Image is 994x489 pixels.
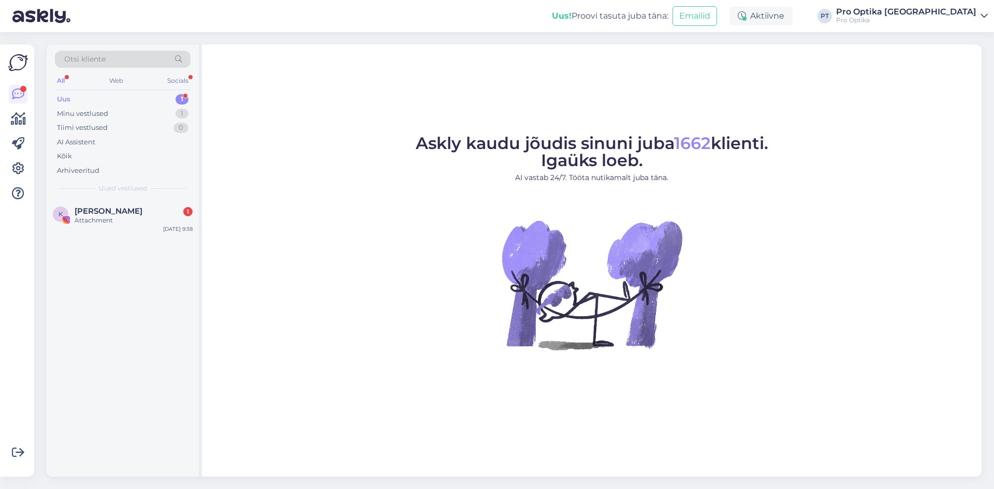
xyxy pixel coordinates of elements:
[552,11,572,21] b: Uus!
[57,94,70,105] div: Uus
[57,137,95,147] div: AI Assistent
[176,109,188,119] div: 1
[836,8,976,16] div: Pro Optika [GEOGRAPHIC_DATA]
[552,10,668,22] div: Proovi tasuta juba täna:
[673,6,717,26] button: Emailid
[57,123,108,133] div: Tiimi vestlused
[163,225,193,233] div: [DATE] 9:38
[59,210,63,218] span: K
[75,216,193,225] div: Attachment
[57,109,108,119] div: Minu vestlused
[99,184,147,193] span: Uued vestlused
[75,206,142,216] span: Klaudia Tiitsmaa
[8,53,28,72] img: Askly Logo
[416,133,768,170] span: Askly kaudu jõudis sinuni juba klienti. Igaüks loeb.
[57,166,99,176] div: Arhiveeritud
[183,207,193,216] div: 1
[176,94,188,105] div: 1
[729,7,793,25] div: Aktiivne
[836,16,976,24] div: Pro Optika
[55,74,67,87] div: All
[165,74,191,87] div: Socials
[107,74,125,87] div: Web
[499,191,685,378] img: No Chat active
[817,9,832,23] div: PT
[836,8,988,24] a: Pro Optika [GEOGRAPHIC_DATA]Pro Optika
[674,133,711,153] span: 1662
[64,54,106,65] span: Otsi kliente
[173,123,188,133] div: 0
[57,151,72,161] div: Kõik
[416,172,768,183] p: AI vastab 24/7. Tööta nutikamalt juba täna.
